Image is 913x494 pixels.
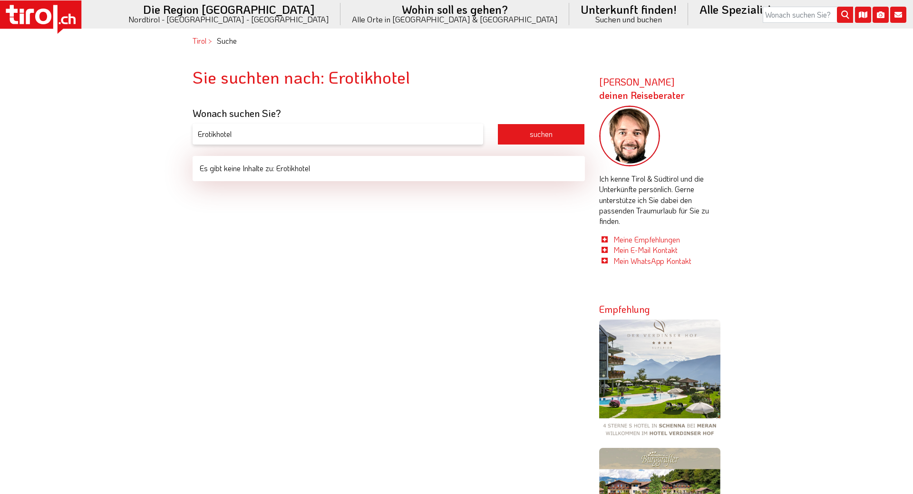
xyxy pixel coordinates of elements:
a: Tirol [193,36,206,46]
div: Es gibt keine Inhalte zu: Erotikhotel [193,156,585,181]
em: Suche [217,36,237,46]
i: Karte öffnen [855,7,871,23]
strong: [PERSON_NAME] [599,76,685,101]
button: suchen [497,124,585,145]
img: frag-markus.png [599,106,660,166]
small: Nordtirol - [GEOGRAPHIC_DATA] - [GEOGRAPHIC_DATA] [128,15,329,23]
img: verdinserhof.png [599,320,720,441]
h1: Sie suchten nach: Erotikhotel [193,68,585,87]
small: Alle Orte in [GEOGRAPHIC_DATA] & [GEOGRAPHIC_DATA] [352,15,558,23]
input: Suchbegriff eingeben [193,124,483,145]
input: Wonach suchen Sie? [763,7,853,23]
div: Ich kenne Tirol & Südtirol und die Unterkünfte persönlich. Gerne unterstütze ich Sie dabei den pa... [599,106,720,266]
small: Suchen und buchen [581,15,677,23]
i: Fotogalerie [873,7,889,23]
span: deinen Reiseberater [599,89,685,101]
i: Kontakt [890,7,906,23]
h3: Wonach suchen Sie? [193,107,585,118]
a: Meine Empfehlungen [613,234,680,244]
strong: Empfehlung [599,303,650,315]
a: Mein WhatsApp Kontakt [613,256,691,266]
a: Mein E-Mail Kontakt [613,245,678,255]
